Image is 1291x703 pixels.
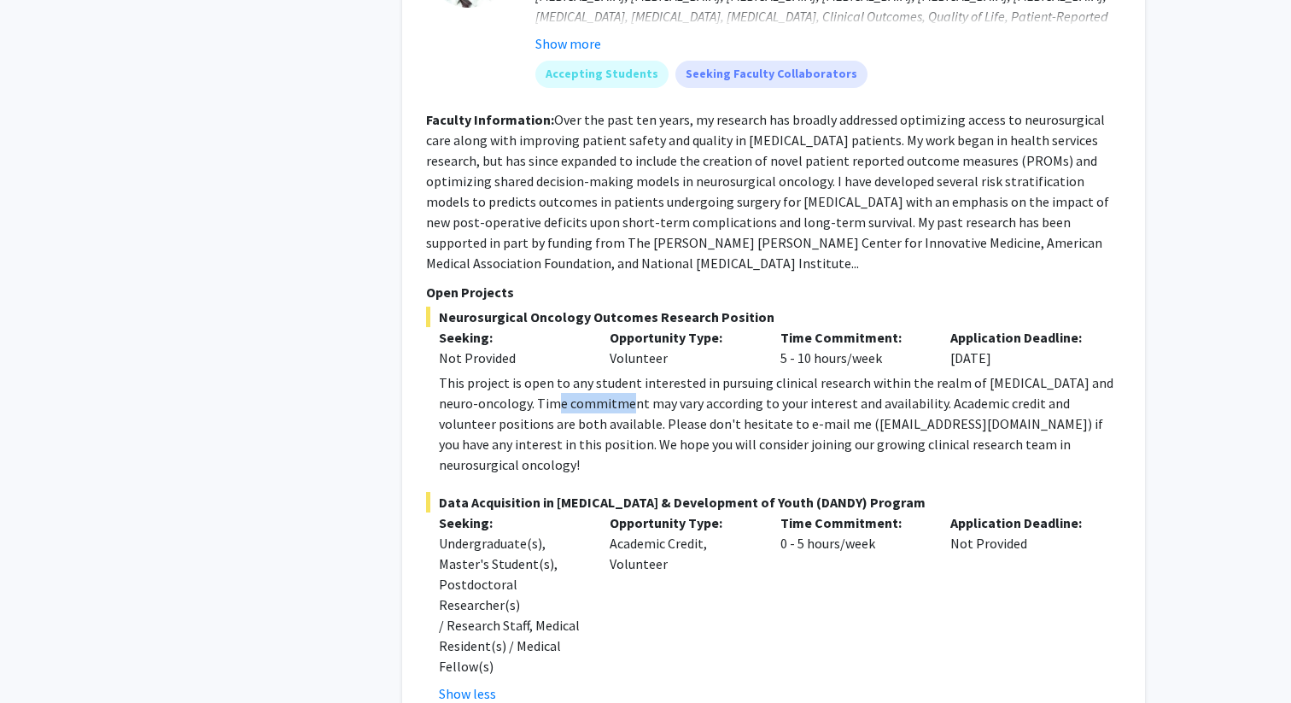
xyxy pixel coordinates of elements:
[426,111,554,128] b: Faculty Information:
[950,327,1095,348] p: Application Deadline:
[535,33,601,54] button: Show more
[597,327,768,368] div: Volunteer
[535,61,669,88] mat-chip: Accepting Students
[938,327,1108,368] div: [DATE]
[439,372,1121,475] div: This project is open to any student interested in pursuing clinical research within the realm of ...
[13,626,73,690] iframe: Chat
[426,492,1121,513] span: Data Acquisition in [MEDICAL_DATA] & Development of Youth (DANDY) Program
[439,327,584,348] p: Seeking:
[950,513,1095,533] p: Application Deadline:
[780,513,926,533] p: Time Commitment:
[780,327,926,348] p: Time Commitment:
[675,61,867,88] mat-chip: Seeking Faculty Collaborators
[439,533,584,677] div: Undergraduate(s), Master's Student(s), Postdoctoral Researcher(s) / Research Staff, Medical Resid...
[426,282,1121,302] p: Open Projects
[426,307,1121,327] span: Neurosurgical Oncology Outcomes Research Position
[426,111,1109,272] fg-read-more: Over the past ten years, my research has broadly addressed optimizing access to neurosurgical car...
[768,327,938,368] div: 5 - 10 hours/week
[610,513,755,533] p: Opportunity Type:
[439,348,584,368] div: Not Provided
[610,327,755,348] p: Opportunity Type:
[439,513,584,533] p: Seeking:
